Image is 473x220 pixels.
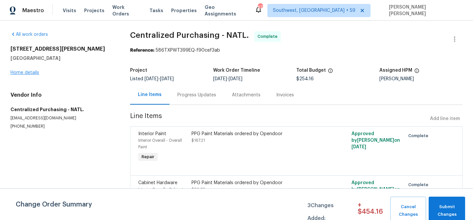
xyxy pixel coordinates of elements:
span: [DATE] [351,145,366,149]
span: Properties [171,7,197,14]
p: [PHONE_NUMBER] [11,124,114,129]
span: [DATE] [213,77,227,81]
span: $86.95 [191,187,205,191]
span: Interior Overall - Overall Paint [138,138,182,149]
div: PPG Paint Materials ordered by Opendoor [191,180,321,186]
span: Tasks [149,8,163,13]
span: Repair [139,154,157,160]
div: Invoices [276,92,294,98]
span: Geo Assignments [205,4,247,17]
span: $167.21 [191,138,205,142]
span: The hpm assigned to this work order. [414,68,419,77]
a: Home details [11,70,39,75]
span: Interior Paint [138,132,166,136]
span: Visits [63,7,76,14]
h5: [GEOGRAPHIC_DATA] [11,55,114,61]
span: [DATE] [160,77,174,81]
h4: Vendor Info [11,92,114,98]
span: Maestro [22,7,44,14]
div: Line Items [138,91,162,98]
span: [PERSON_NAME] [PERSON_NAME] [386,4,463,17]
div: Attachments [232,92,260,98]
span: Complete [258,33,280,40]
h5: Project [130,68,147,73]
span: Cabinet Hardware [138,181,177,185]
span: [DATE] [229,77,242,81]
span: - [213,77,242,81]
span: Approved by [PERSON_NAME] on [351,181,400,198]
span: Complete [408,133,431,139]
span: $254.16 [296,77,314,81]
a: All work orders [11,32,48,37]
span: [DATE] [145,77,158,81]
span: Cancel Changes [394,203,423,218]
span: Submit Changes [432,203,462,218]
h5: Assigned HPM [379,68,412,73]
span: The total cost of line items that have been proposed by Opendoor. This sum includes line items th... [328,68,333,77]
span: Work Orders [112,4,142,17]
div: Progress Updates [177,92,216,98]
span: Centralized Purchasing - NATL. [130,31,249,39]
div: 677 [258,4,262,11]
div: [PERSON_NAME] [379,77,462,81]
b: Reference: [130,48,154,53]
span: Southwest, [GEOGRAPHIC_DATA] + 59 [273,7,355,14]
span: Interior Overall - Cabinets [138,187,185,191]
span: Line Items [130,113,427,125]
span: Listed [130,77,174,81]
span: Complete [408,182,431,188]
h5: Work Order Timeline [213,68,260,73]
p: [EMAIL_ADDRESS][DOMAIN_NAME] [11,115,114,121]
span: Approved by [PERSON_NAME] on [351,132,400,149]
h2: [STREET_ADDRESS][PERSON_NAME] [11,46,114,52]
div: 586TXPWT399EQ-f90cef3ab [130,47,462,54]
h5: Centralized Purchasing - NATL. [11,106,114,113]
h5: Total Budget [296,68,326,73]
div: PPG Paint Materials ordered by Opendoor [191,131,321,137]
span: Projects [84,7,104,14]
span: - [145,77,174,81]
